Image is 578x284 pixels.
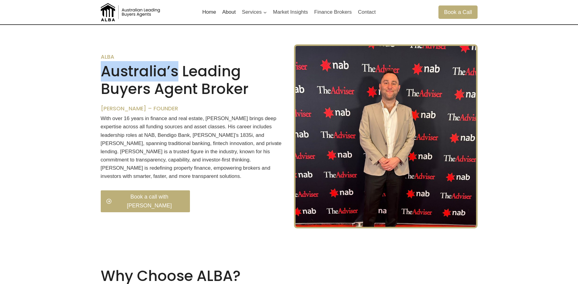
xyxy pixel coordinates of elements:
[239,5,270,19] button: Child menu of Services
[438,5,477,19] a: Book a Call
[219,5,239,19] a: About
[101,3,161,21] img: Australian Leading Buyers Agents
[270,5,311,19] a: Market Insights
[199,5,219,19] a: Home
[199,5,379,19] nav: Primary Navigation
[101,114,284,181] p: With over 16 years in finance and real estate, [PERSON_NAME] brings deep expertise across all fun...
[311,5,355,19] a: Finance Brokers
[114,192,185,210] span: Book a call with [PERSON_NAME]
[101,190,190,212] a: Book a call with [PERSON_NAME]
[101,63,284,98] h2: Australia’s Leading Buyers Agent Broker
[355,5,379,19] a: Contact
[101,105,284,112] h6: [PERSON_NAME] – Founder
[101,54,284,60] h6: ALBA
